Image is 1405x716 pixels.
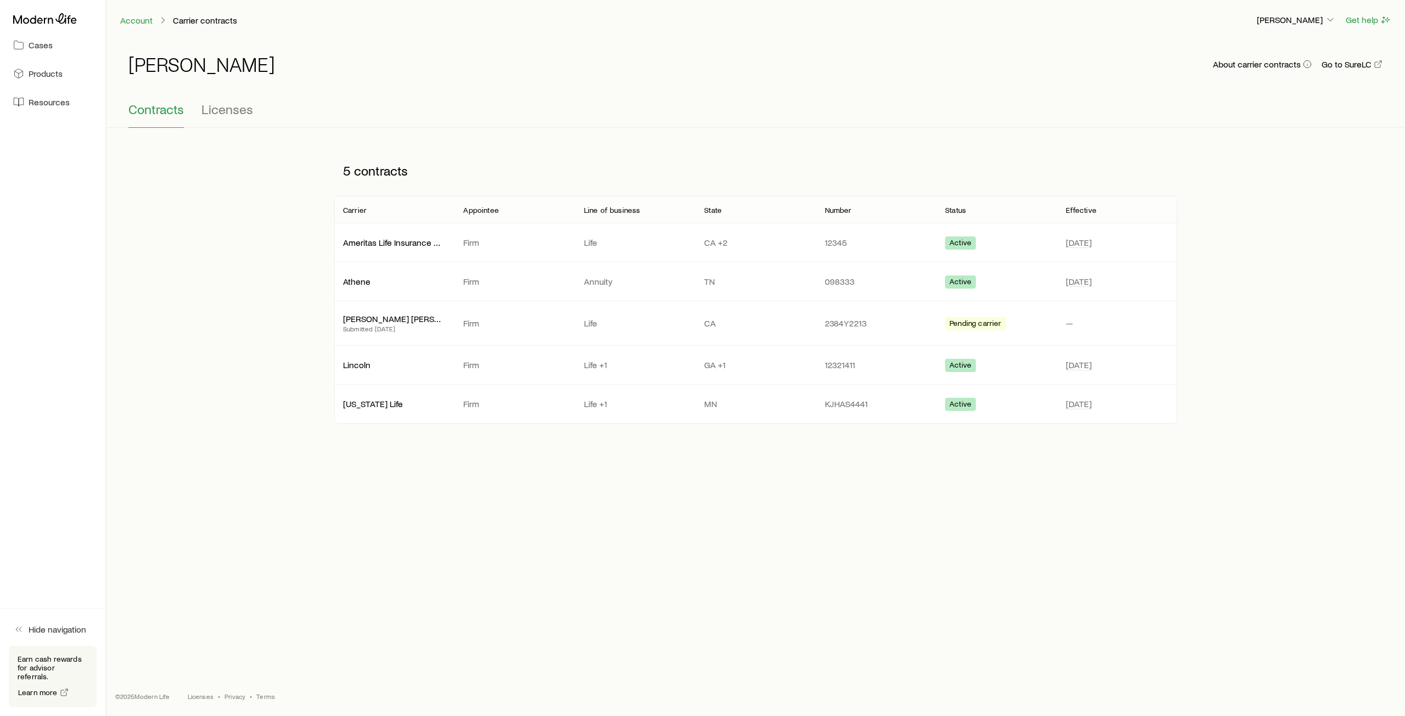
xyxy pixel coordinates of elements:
span: Active [949,238,971,250]
a: Terms [256,692,275,701]
p: CA [704,318,807,329]
span: Resources [29,97,70,108]
p: Firm [463,359,566,370]
p: TN [704,276,807,287]
p: — [1066,318,1168,329]
p: Firm [463,276,566,287]
span: Cases [29,40,53,50]
span: Active [949,399,971,411]
p: 098333 [825,276,928,287]
p: Carrier contracts [173,15,237,26]
button: [PERSON_NAME] [1256,14,1336,27]
span: Hide navigation [29,624,86,635]
span: • [250,692,252,701]
p: Life +1 [584,398,687,409]
p: © 2025 Modern Life [115,692,170,701]
span: Pending carrier [949,319,1001,330]
p: 12345 [825,237,928,248]
p: Carrier [343,206,367,215]
span: [DATE] [1066,359,1092,370]
span: Licenses [201,102,253,117]
p: 2384Y2213 [825,318,928,329]
p: [PERSON_NAME] [PERSON_NAME] [343,313,446,324]
p: Life [584,318,687,329]
p: Life [584,237,687,248]
button: About carrier contracts [1212,59,1312,70]
p: Firm [463,237,566,248]
p: KJHAS4441 [825,398,928,409]
p: Appointee [463,206,498,215]
span: Active [949,277,971,289]
a: Cases [9,33,97,57]
p: Firm [463,398,566,409]
p: State [704,206,722,215]
p: Status [945,206,966,215]
span: [DATE] [1066,237,1092,248]
a: Resources [9,90,97,114]
p: Number [825,206,852,215]
div: Contracting sub-page tabs [128,102,1383,128]
span: 5 [343,163,351,178]
p: [PERSON_NAME] [1257,14,1336,25]
p: Life +1 [584,359,687,370]
h1: [PERSON_NAME] [128,53,275,75]
p: Athene [343,276,446,287]
span: contracts [354,163,408,178]
p: 12321411 [825,359,928,370]
a: Products [9,61,97,86]
button: Get help [1345,14,1392,26]
a: Go to SureLC [1321,59,1383,70]
span: • [218,692,220,701]
p: CA +2 [704,237,807,248]
span: Learn more [18,689,58,696]
p: Line of business [584,206,640,215]
p: MN [704,398,807,409]
a: Licenses [188,692,213,701]
p: GA +1 [704,359,807,370]
p: Ameritas Life Insurance Corp. (Ameritas) [343,237,446,248]
p: Effective [1066,206,1097,215]
p: Submitted [DATE] [343,324,446,333]
span: Contracts [128,102,184,117]
div: Earn cash rewards for advisor referrals.Learn more [9,646,97,707]
span: Products [29,68,63,79]
p: Annuity [584,276,687,287]
button: Hide navigation [9,617,97,641]
p: [US_STATE] Life [343,398,446,409]
p: Earn cash rewards for advisor referrals. [18,655,88,681]
a: Privacy [224,692,245,701]
p: Firm [463,318,566,329]
span: [DATE] [1066,398,1092,409]
span: Active [949,360,971,372]
a: Account [120,15,153,26]
p: Lincoln [343,359,446,370]
span: [DATE] [1066,276,1092,287]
